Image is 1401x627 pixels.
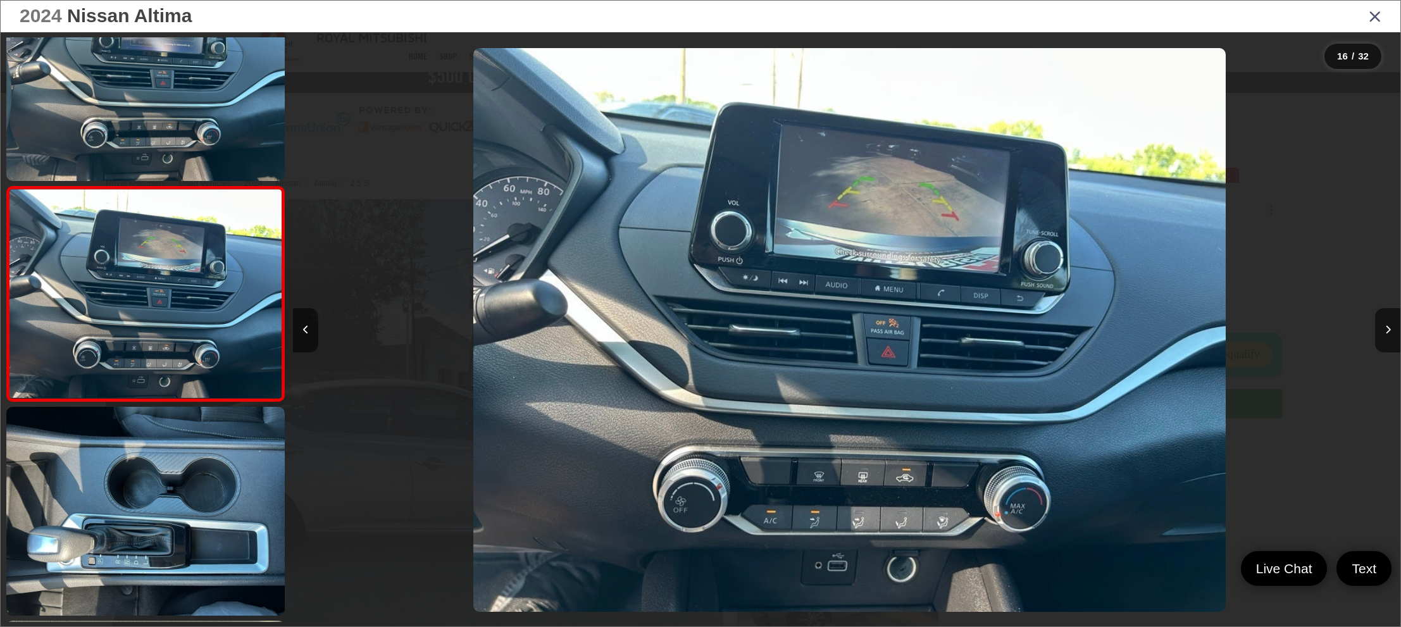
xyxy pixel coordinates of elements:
[1375,308,1400,352] button: Next image
[473,48,1226,612] img: 2024 Nissan Altima 2.5 S
[4,404,288,618] img: 2024 Nissan Altima 2.5 S
[1337,51,1348,61] span: 16
[1369,8,1381,24] i: Close gallery
[1358,51,1369,61] span: 32
[1336,551,1392,586] a: Text
[67,5,192,26] span: Nissan Altima
[293,308,318,352] button: Previous image
[1241,551,1328,586] a: Live Chat
[1345,560,1383,577] span: Text
[1350,52,1355,61] span: /
[7,190,285,398] img: 2024 Nissan Altima 2.5 S
[20,5,62,26] span: 2024
[1250,560,1319,577] span: Live Chat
